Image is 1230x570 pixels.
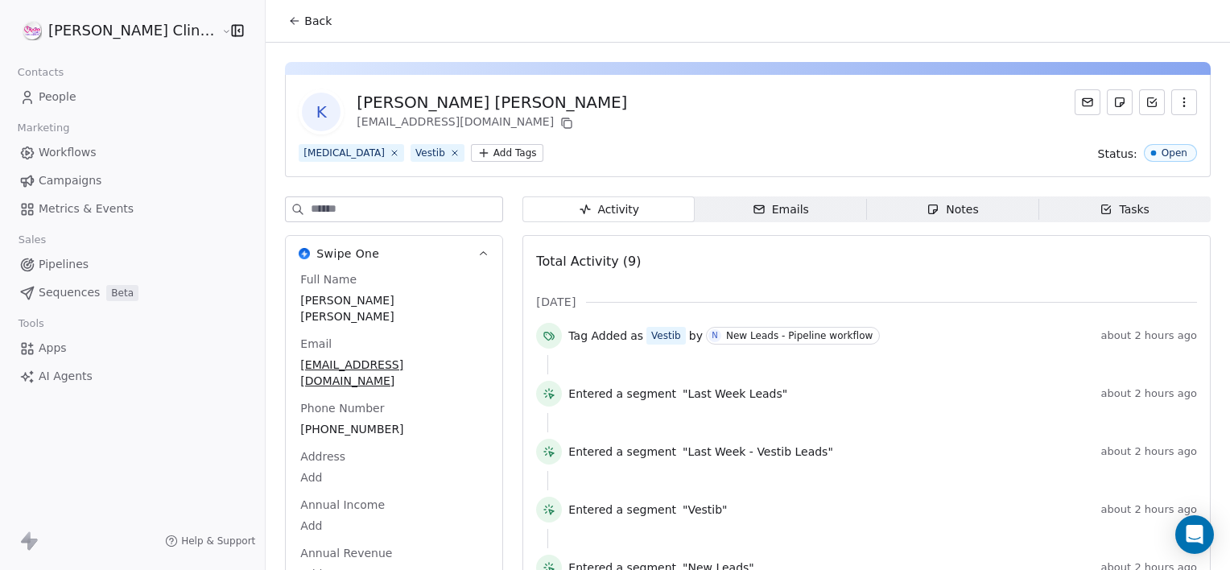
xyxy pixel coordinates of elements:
span: Apps [39,340,67,357]
a: Workflows [13,139,252,166]
span: Beta [106,285,138,301]
span: Pipelines [39,256,89,273]
span: about 2 hours ago [1101,329,1197,342]
button: Add Tags [471,144,543,162]
span: "Last Week Leads" [683,386,787,402]
a: Apps [13,335,252,361]
span: Phone Number [297,400,387,416]
div: [EMAIL_ADDRESS][DOMAIN_NAME] [357,114,627,133]
a: People [13,84,252,110]
div: [MEDICAL_DATA] [303,146,385,160]
span: [DATE] [536,294,576,310]
span: Sales [11,228,53,252]
span: [EMAIL_ADDRESS][DOMAIN_NAME] [300,357,488,389]
a: Pipelines [13,251,252,278]
span: "Vestib" [683,502,728,518]
div: Emails [753,201,809,218]
span: "Last Week - Vestib Leads" [683,444,833,460]
span: [PHONE_NUMBER] [300,421,488,437]
span: Entered a segment [568,444,676,460]
span: Annual Income [297,497,388,513]
span: Workflows [39,144,97,161]
span: Sequences [39,284,100,301]
span: Swipe One [316,246,379,262]
span: Metrics & Events [39,200,134,217]
span: Add [300,469,488,485]
span: Annual Revenue [297,545,395,561]
button: [PERSON_NAME] Clinic External [19,17,210,44]
button: Swipe OneSwipe One [286,236,502,271]
span: Tools [11,312,51,336]
span: K [302,93,341,131]
span: Entered a segment [568,386,676,402]
span: Tag Added [568,328,627,344]
img: RASYA-Clinic%20Circle%20icon%20Transparent.png [23,21,42,40]
span: AI Agents [39,368,93,385]
span: Total Activity (9) [536,254,641,269]
span: [PERSON_NAME] Clinic External [48,20,217,41]
span: Email [297,336,335,352]
button: Back [279,6,341,35]
span: Address [297,448,349,465]
span: Back [304,13,332,29]
a: Metrics & Events [13,196,252,222]
span: Marketing [10,116,76,140]
div: Open [1162,147,1187,159]
span: Contacts [10,60,71,85]
span: [PERSON_NAME] [PERSON_NAME] [300,292,488,324]
div: New Leads - Pipeline workflow [726,330,873,341]
div: Vestib [651,328,681,343]
div: N [712,329,718,342]
span: about 2 hours ago [1101,503,1197,516]
span: Full Name [297,271,360,287]
div: Tasks [1100,201,1150,218]
span: People [39,89,76,105]
span: Entered a segment [568,502,676,518]
span: about 2 hours ago [1101,387,1197,400]
div: [PERSON_NAME] [PERSON_NAME] [357,91,627,114]
span: as [630,328,643,344]
img: Swipe One [299,248,310,259]
span: by [689,328,703,344]
a: Help & Support [165,535,255,547]
div: Open Intercom Messenger [1175,515,1214,554]
a: AI Agents [13,363,252,390]
span: Campaigns [39,172,101,189]
div: Notes [927,201,978,218]
span: Add [300,518,488,534]
a: SequencesBeta [13,279,252,306]
a: Campaigns [13,167,252,194]
span: about 2 hours ago [1101,445,1197,458]
span: Help & Support [181,535,255,547]
span: Status: [1098,146,1137,162]
div: Vestib [415,146,445,160]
